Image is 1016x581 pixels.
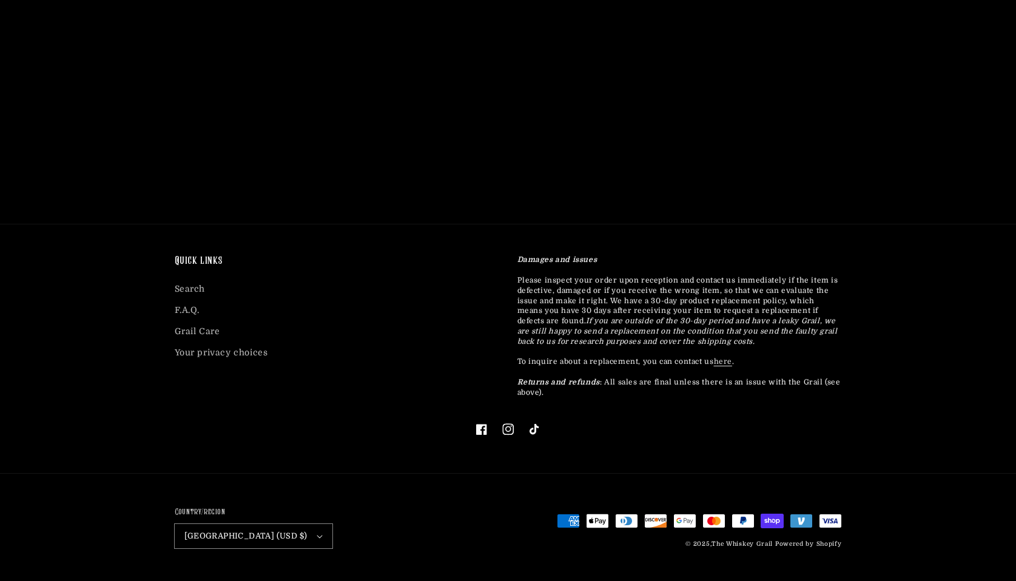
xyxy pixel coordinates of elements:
a: Grail Care [175,321,220,342]
strong: Damages and issues [517,255,597,264]
a: Your privacy choices [175,342,268,363]
em: If you are outside of the 30-day period and have a leaky Grail, we are still happy to send a repl... [517,317,838,346]
a: F.A.Q. [175,300,200,321]
a: here [714,357,732,366]
strong: Returns and refunds [517,378,600,386]
p: Please inspect your order upon reception and contact us immediately if the item is defective, dam... [517,255,842,397]
button: [GEOGRAPHIC_DATA] (USD $) [175,524,332,548]
h2: Quick links [175,255,499,269]
a: Powered by Shopify [775,540,842,547]
h2: Country/region [175,506,332,519]
a: Search [175,281,206,300]
a: The Whiskey Grail [712,540,773,547]
small: © 2025, [685,540,773,547]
